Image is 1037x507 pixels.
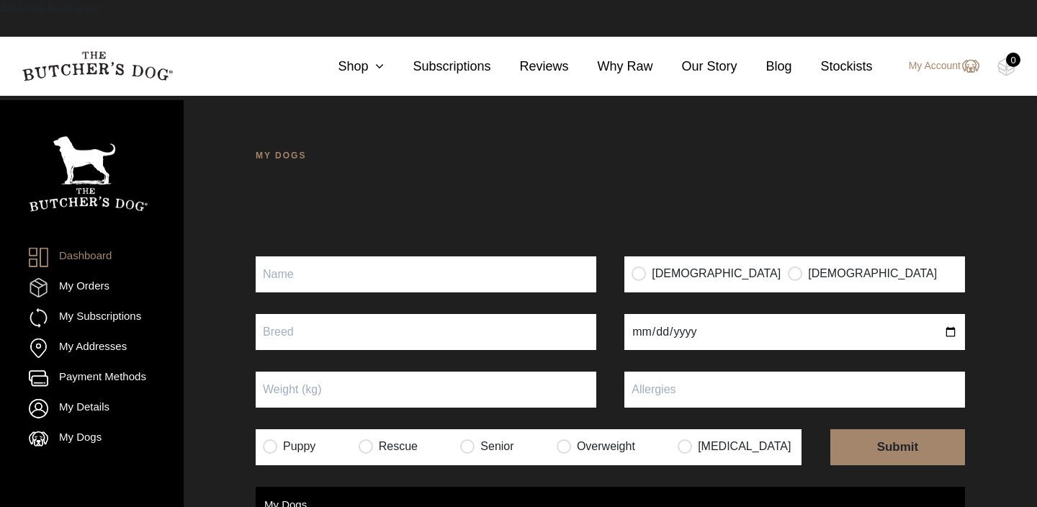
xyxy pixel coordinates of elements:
a: Shop [309,57,384,76]
a: Our Story [653,57,737,76]
a: Reviews [490,57,568,76]
h6: MY DOGS [256,148,965,199]
label: Senior [460,439,513,454]
a: Why Raw [569,57,653,76]
label: Rescue [359,439,418,454]
label: [DEMOGRAPHIC_DATA] [788,266,937,281]
label: Overweight [557,439,635,454]
label: [DEMOGRAPHIC_DATA] [632,266,781,281]
img: TBD_Portrait_Logo_White.png [29,136,148,212]
a: My Account [894,58,979,75]
a: Dashboard [29,248,112,267]
img: TBD_Cart-Empty.png [997,58,1015,76]
input: Weight (kg) [256,372,596,408]
input: Name [256,256,596,292]
a: My Addresses [29,338,127,358]
input: Birthday [624,314,965,350]
input: Breed [256,314,596,350]
a: Stockists [792,57,873,76]
label: Puppy [263,439,315,454]
a: Payment Methods [29,369,146,388]
input: Allergies [624,372,965,408]
a: Subscriptions [384,57,490,76]
a: My Orders [29,278,109,297]
input: Submit [830,429,965,465]
label: [MEDICAL_DATA] [678,439,791,454]
a: My Details [29,399,109,418]
div: 0 [1006,53,1020,67]
a: Blog [737,57,792,76]
a: My Subscriptions [29,308,141,328]
a: My Dogs [29,429,102,449]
